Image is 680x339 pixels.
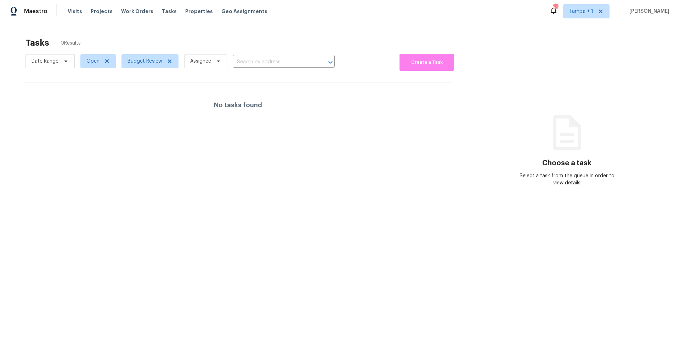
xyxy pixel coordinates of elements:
[91,8,113,15] span: Projects
[25,39,49,46] h2: Tasks
[61,40,81,47] span: 0 Results
[399,54,454,71] button: Create a Task
[325,57,335,67] button: Open
[403,58,450,67] span: Create a Task
[516,172,618,186] div: Select a task from the queue in order to view details
[542,160,591,167] h3: Choose a task
[627,8,669,15] span: [PERSON_NAME]
[162,9,177,14] span: Tasks
[185,8,213,15] span: Properties
[233,57,315,68] input: Search by address
[32,58,58,65] span: Date Range
[190,58,211,65] span: Assignee
[24,8,47,15] span: Maestro
[214,102,262,109] h4: No tasks found
[127,58,162,65] span: Budget Review
[221,8,267,15] span: Geo Assignments
[121,8,153,15] span: Work Orders
[553,4,558,11] div: 52
[68,8,82,15] span: Visits
[569,8,593,15] span: Tampa + 1
[86,58,100,65] span: Open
